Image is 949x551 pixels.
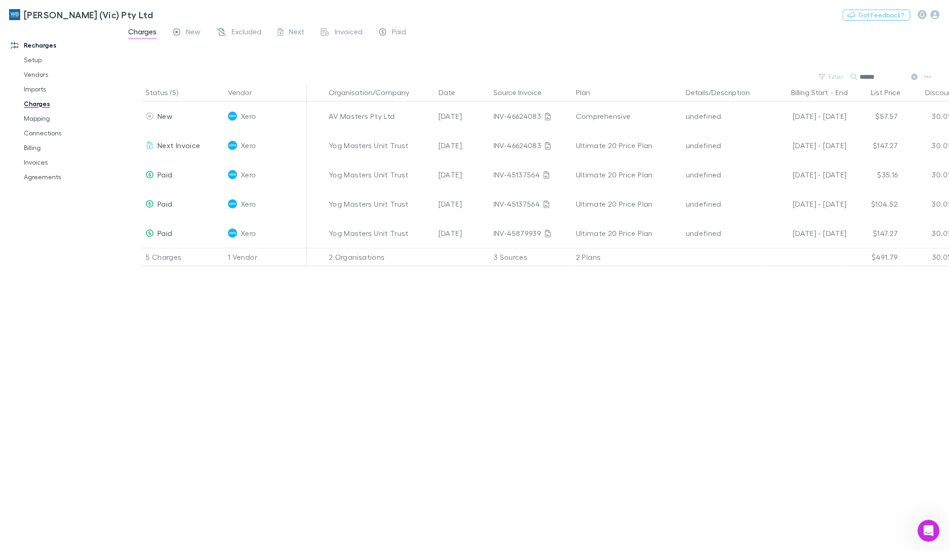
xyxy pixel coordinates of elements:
[228,229,237,238] img: Xero's Logo
[576,131,678,160] div: Ultimate 20 Price Plan
[435,102,490,131] div: [DATE]
[439,83,466,102] button: Date
[9,9,20,20] img: William Buck (Vic) Pty Ltd's Logo
[835,83,848,102] button: End
[329,131,431,160] div: Yog Masters Unit Trust
[847,248,902,266] div: $491.79
[493,102,569,131] div: INV-46624083
[146,83,189,102] button: Status (5)
[289,27,304,39] span: Next
[329,83,420,102] button: Organisation/Company
[157,112,173,120] span: New
[768,160,847,189] div: [DATE] - [DATE]
[435,131,490,160] div: [DATE]
[228,199,237,209] img: Xero's Logo
[232,27,261,39] span: Excluded
[325,248,435,266] div: 2 Organisations
[15,82,127,96] a: Imports
[4,4,158,26] a: [PERSON_NAME] (Vic) Pty Ltd
[814,71,849,82] button: Filter
[15,170,127,184] a: Agreements
[157,229,172,237] span: Paid
[686,160,761,189] div: undefined
[128,27,157,39] span: Charges
[224,248,307,266] div: 1 Vendor
[15,126,127,140] a: Connections
[576,83,601,102] button: Plan
[686,189,761,219] div: undefined
[15,67,127,82] a: Vendors
[241,189,256,219] span: Xero
[15,53,127,67] a: Setup
[768,83,857,102] div: -
[576,102,678,131] div: Comprehensive
[15,155,127,170] a: Invoices
[157,170,172,179] span: Paid
[435,160,490,189] div: [DATE]
[493,219,569,248] div: INV-45879939
[493,189,569,219] div: INV-45137564
[186,27,201,39] span: New
[329,160,431,189] div: Yog Masters Unit Trust
[792,83,829,102] button: Billing Start
[493,83,553,102] button: Source Invoice
[142,248,224,266] div: 5 Charges
[329,219,431,248] div: Yog Masters Unit Trust
[768,219,847,248] div: [DATE] - [DATE]
[241,131,256,160] span: Xero
[686,102,761,131] div: undefined
[918,520,940,542] iframe: Intercom live chat
[157,141,200,150] span: Next Invoice
[435,219,490,248] div: [DATE]
[228,170,237,179] img: Xero's Logo
[435,189,490,219] div: [DATE]
[15,140,127,155] a: Billing
[490,248,572,266] div: 3 Sources
[847,160,902,189] div: $35.16
[576,219,678,248] div: Ultimate 20 Price Plan
[329,189,431,219] div: Yog Masters Unit Trust
[686,219,761,248] div: undefined
[228,83,263,102] button: Vendor
[871,83,912,102] button: List Price
[228,112,237,121] img: Xero's Logo
[576,160,678,189] div: Ultimate 20 Price Plan
[843,10,911,21] button: Got Feedback?
[15,96,127,111] a: Charges
[768,131,847,160] div: [DATE] - [DATE]
[241,160,256,189] span: Xero
[493,160,569,189] div: INV-45137564
[686,83,761,102] button: Details/Description
[392,27,406,39] span: Paid
[157,199,172,208] span: Paid
[493,131,569,160] div: INV-46624083
[572,248,682,266] div: 2 Plans
[768,102,847,131] div: [DATE] - [DATE]
[335,27,363,39] span: Invoiced
[2,38,127,53] a: Recharges
[329,102,431,131] div: AV Masters Pty Ltd
[241,102,256,131] span: Xero
[241,219,256,248] span: Xero
[24,9,153,20] h3: [PERSON_NAME] (Vic) Pty Ltd
[686,131,761,160] div: undefined
[15,111,127,126] a: Mapping
[847,189,902,219] div: $104.52
[847,131,902,160] div: $147.27
[768,189,847,219] div: [DATE] - [DATE]
[847,219,902,248] div: $147.27
[228,141,237,150] img: Xero's Logo
[576,189,678,219] div: Ultimate 20 Price Plan
[847,102,902,131] div: $57.57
